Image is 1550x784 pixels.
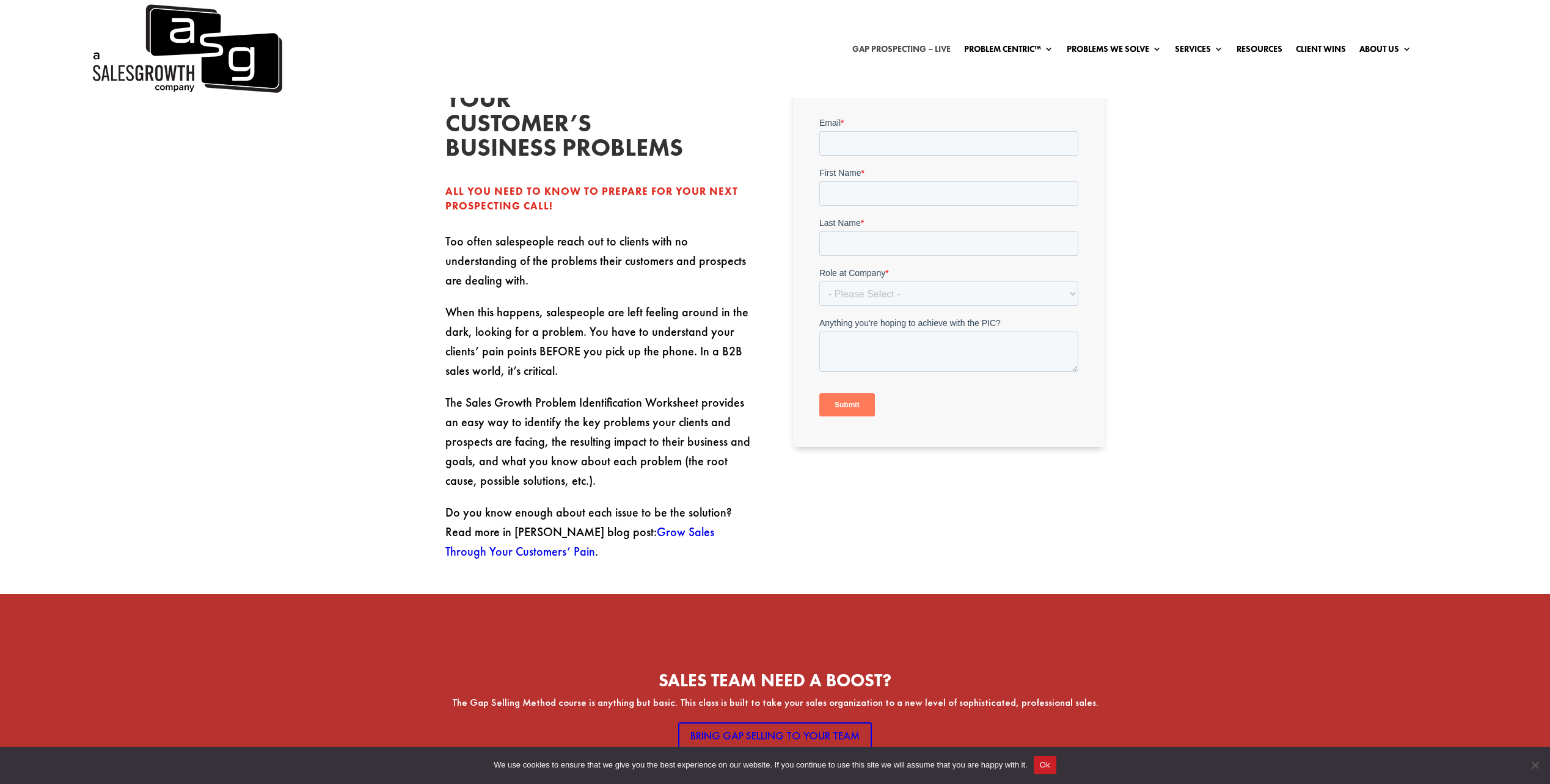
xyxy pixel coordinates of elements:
[964,45,1053,58] a: Problem Centric™
[445,231,757,302] p: Too often salespeople reach out to clients with no understanding of the problems their customers ...
[37,672,1513,695] h2: SALES TEAM NEED A BOOST?
[678,722,872,750] a: Bring Gap Selling to Your Team
[852,45,951,58] a: Gap Prospecting – LIVE
[445,302,757,393] p: When this happens, salespeople are left feeling around in the dark, looking for a problem. You ha...
[445,393,757,503] p: The Sales Growth Problem Identification Worksheet provides an easy way to identify the key proble...
[1359,45,1411,58] a: About Us
[37,695,1513,710] p: The Gap Selling Method course is anything but basic. This class is built to take your sales organ...
[445,503,757,561] p: Do you know enough about each issue to be the solution? Read more in [PERSON_NAME] blog post: .
[445,62,629,166] h2: Diagnose your customer’s business problems
[1034,756,1056,774] button: Ok
[1175,45,1223,58] a: Services
[1067,45,1161,58] a: Problems We Solve
[1529,759,1541,771] span: No
[1296,45,1346,58] a: Client Wins
[445,184,757,214] div: All you need to know to prepare for your next prospecting call!
[819,117,1078,427] iframe: Form 0
[1237,45,1282,58] a: Resources
[494,759,1027,771] span: We use cookies to ensure that we give you the best experience on our website. If you continue to ...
